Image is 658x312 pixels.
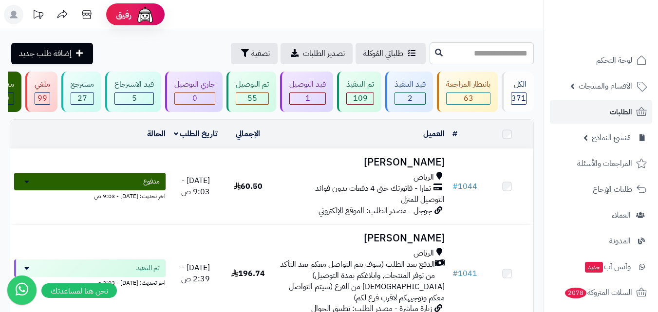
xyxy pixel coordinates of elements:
a: ملغي 99 [23,72,59,112]
span: مدفوع [143,177,160,186]
span: الدفع بعد الطلب (سوف يتم التواصل معكم بعد التأكد من توفر المنتجات, وابلاغكم بمدة التوصيل) [278,259,435,281]
span: 0 [192,92,197,104]
span: 99 [38,92,47,104]
div: 0 [175,93,215,104]
span: # [452,268,458,279]
span: 2078 [565,288,586,298]
span: جوجل - مصدر الطلب: الموقع الإلكتروني [319,205,432,217]
a: تاريخ الطلب [174,128,218,140]
span: 2 [408,92,413,104]
div: بانتظار المراجعة [446,79,490,90]
span: المدونة [609,234,631,248]
span: [DATE] - 9:03 ص [181,175,210,198]
a: المراجعات والأسئلة [550,152,652,175]
span: 55 [247,92,257,104]
span: وآتس آب [584,260,631,274]
a: الحالة [147,128,166,140]
div: اخر تحديث: [DATE] - 9:03 ص [14,190,166,201]
a: العملاء [550,203,652,227]
button: تصفية [231,43,278,64]
span: الطلبات [610,105,632,119]
span: 196.74 [231,268,265,279]
span: الرياض [414,172,434,183]
a: قيد الاسترجاع 5 [103,72,163,112]
a: مسترجع 27 [59,72,103,112]
span: تصدير الطلبات [303,48,345,59]
img: ai-face.png [135,5,155,24]
span: العملاء [612,208,631,222]
a: #1041 [452,268,477,279]
a: جاري التوصيل 0 [163,72,225,112]
a: الطلبات [550,100,652,124]
a: تم التنفيذ 109 [335,72,383,112]
span: 1 [305,92,310,104]
span: 371 [511,92,526,104]
div: 5 [115,93,153,104]
div: مسترجع [71,79,94,90]
img: logo-2.png [592,26,649,47]
div: 2 [395,93,425,104]
span: 27 [77,92,87,104]
a: تصدير الطلبات [281,43,353,64]
div: قيد التنفيذ [395,79,426,90]
div: قيد التوصيل [289,79,326,90]
span: تم التنفيذ [136,263,160,273]
h3: [PERSON_NAME] [278,233,445,244]
a: السلات المتروكة2078 [550,281,652,304]
span: الأقسام والمنتجات [579,79,632,93]
h3: [PERSON_NAME] [278,157,445,168]
a: قيد التنفيذ 2 [383,72,435,112]
a: المدونة [550,229,652,253]
span: المراجعات والأسئلة [577,157,632,170]
a: تحديثات المنصة [26,5,50,27]
a: طلباتي المُوكلة [356,43,426,64]
span: مُنشئ النماذج [592,131,631,145]
a: قيد التوصيل 1 [278,72,335,112]
span: السلات المتروكة [564,286,632,299]
span: [DEMOGRAPHIC_DATA] من الفرع (سيتم التواصل معكم وتوجيهكم لاقرب فرع لكم) [289,281,445,304]
div: تم التنفيذ [346,79,374,90]
a: طلبات الإرجاع [550,178,652,201]
span: تمارا - فاتورتك حتى 4 دفعات بدون فوائد [315,183,431,194]
a: الكل371 [500,72,536,112]
div: 109 [347,93,374,104]
span: 109 [353,92,368,104]
a: تم التوصيل 55 [225,72,278,112]
span: # [452,181,458,192]
span: لوحة التحكم [596,54,632,67]
div: الكل [511,79,526,90]
div: اخر تحديث: [DATE] - 3:03 ص [14,277,166,287]
span: التوصيل للمنزل [401,194,445,205]
div: 1 [290,93,325,104]
div: ملغي [35,79,50,90]
div: 55 [236,93,268,104]
a: الإجمالي [236,128,260,140]
span: 63 [464,92,473,104]
a: # [452,128,457,140]
span: [DATE] - 2:39 ص [181,262,210,285]
span: طلبات الإرجاع [593,183,632,196]
span: طلباتي المُوكلة [363,48,403,59]
span: الرياض [414,248,434,259]
a: بانتظار المراجعة 63 [435,72,500,112]
span: 60.50 [234,181,263,192]
span: 5 [132,92,137,104]
div: تم التوصيل [236,79,269,90]
div: 63 [447,93,490,104]
div: 27 [71,93,94,104]
div: قيد الاسترجاع [114,79,154,90]
span: تصفية [251,48,270,59]
div: جاري التوصيل [174,79,215,90]
a: وآتس آبجديد [550,255,652,278]
a: لوحة التحكم [550,49,652,72]
div: 99 [35,93,50,104]
span: رفيق [116,9,132,20]
a: #1044 [452,181,477,192]
a: العميل [423,128,445,140]
a: إضافة طلب جديد [11,43,93,64]
span: جديد [585,262,603,273]
span: إضافة طلب جديد [19,48,72,59]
